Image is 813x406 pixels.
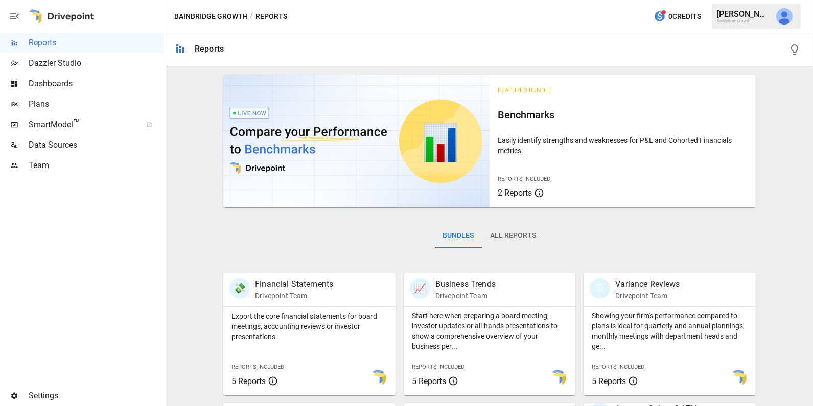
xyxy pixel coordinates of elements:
[498,107,748,123] h6: Benchmarks
[29,159,164,172] span: Team
[615,291,680,301] p: Drivepoint Team
[412,376,446,386] span: 5 Reports
[231,364,284,370] span: Reports Included
[223,75,490,207] img: video thumbnail
[770,2,799,31] button: Julie Wilton
[435,278,496,291] p: Business Trends
[649,7,705,26] button: 0Credits
[174,10,248,23] button: Bainbridge Growth
[73,117,80,130] span: ™
[29,98,164,110] span: Plans
[498,135,748,156] p: Easily identify strengths and weaknesses for P&L and Cohorted Financials metrics.
[498,176,550,182] span: Reports Included
[615,278,680,291] p: Variance Reviews
[592,364,644,370] span: Reports Included
[435,291,496,301] p: Drivepoint Team
[255,278,333,291] p: Financial Statements
[195,44,224,54] div: Reports
[730,370,747,386] img: smart model
[29,57,164,69] span: Dazzler Studio
[717,19,770,23] div: Bainbridge Growth
[255,291,333,301] p: Drivepoint Team
[29,118,135,131] span: SmartModel
[498,87,552,94] span: Featured Bundle
[592,311,748,351] p: Showing your firm's performance compared to plans is ideal for quarterly and annual plannings, mo...
[482,224,545,248] button: All Reports
[776,8,793,25] img: Julie Wilton
[498,188,532,198] span: 2 Reports
[370,370,386,386] img: smart model
[412,364,464,370] span: Reports Included
[590,278,610,299] div: 🗓
[229,278,250,299] div: 💸
[29,390,164,402] span: Settings
[435,224,482,248] button: Bundles
[29,37,164,49] span: Reports
[412,311,568,351] p: Start here when preparing a board meeting, investor updates or all-hands presentations to show a ...
[250,10,253,23] div: /
[231,311,387,342] p: Export the core financial statements for board meetings, accounting reviews or investor presentat...
[29,78,164,90] span: Dashboards
[231,376,266,386] span: 5 Reports
[717,9,770,19] div: [PERSON_NAME]
[550,370,566,386] img: smart model
[592,376,626,386] span: 5 Reports
[668,10,701,23] span: 0 Credits
[29,139,164,151] span: Data Sources
[410,278,430,299] div: 📈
